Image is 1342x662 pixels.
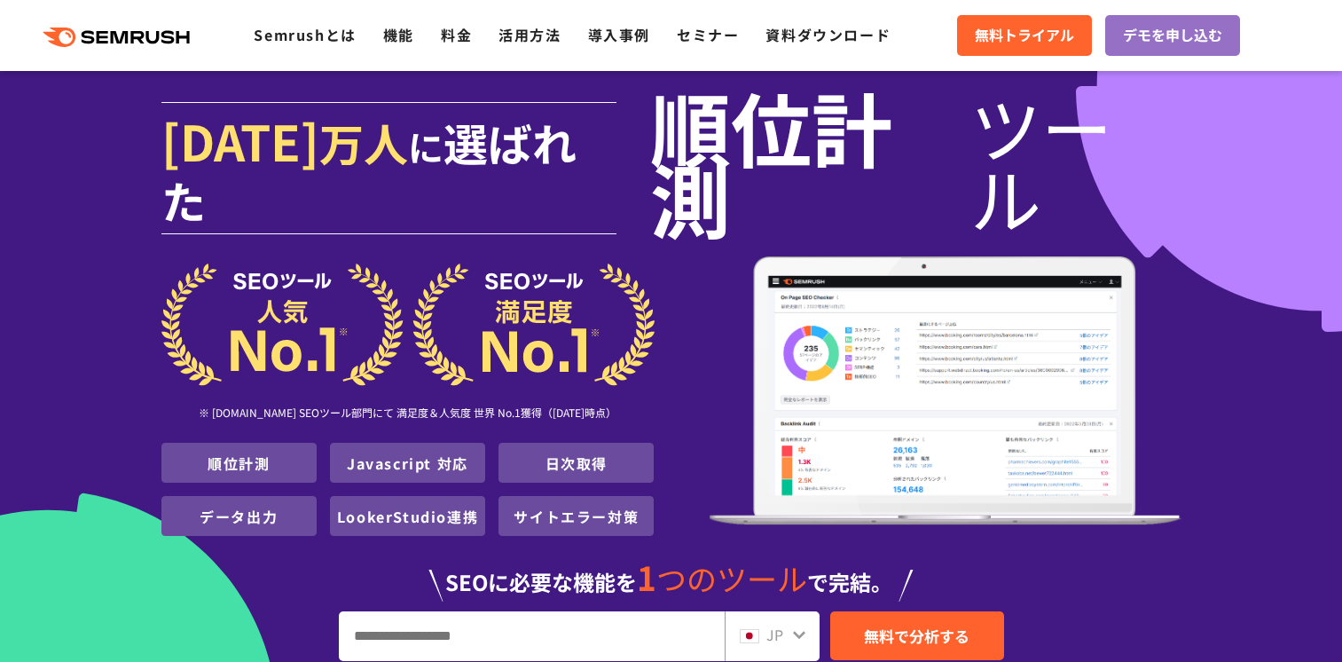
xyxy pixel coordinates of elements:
a: 資料ダウンロード [765,24,891,45]
span: で完結。 [807,566,892,597]
a: デモを申し込む [1105,15,1240,56]
span: に [408,121,443,172]
span: 無料トライアル [975,24,1074,47]
a: Semrushとは [254,24,356,45]
span: 順位計測 [650,91,970,232]
span: デモを申し込む [1123,24,1222,47]
span: 万人 [319,110,408,174]
span: つのツール [656,556,807,600]
span: JP [766,624,783,645]
span: 無料で分析する [864,625,969,647]
a: 順位計測 [208,453,270,474]
a: 日次取得 [545,453,608,474]
a: Javascript 対応 [347,453,468,474]
a: 活用方法 [498,24,561,45]
a: 導入事例 [588,24,650,45]
a: 無料トライアル [957,15,1092,56]
div: ※ [DOMAIN_NAME] SEOツール部門にて 満足度＆人気度 世界 No.1獲得（[DATE]時点） [161,386,655,443]
a: 機能 [383,24,414,45]
a: 料金 [441,24,472,45]
span: 選ばれた [161,110,577,232]
span: [DATE] [161,105,319,176]
input: URL、キーワードを入力してください [340,612,724,660]
span: 1 [637,553,656,601]
a: LookerStudio連携 [337,506,478,527]
a: サイトエラー対策 [514,506,639,527]
a: 無料で分析する [830,611,1004,660]
div: SEOに必要な機能を [161,543,1181,602]
a: データ出力 [200,506,278,527]
span: ツール [970,91,1181,232]
a: セミナー [677,24,739,45]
